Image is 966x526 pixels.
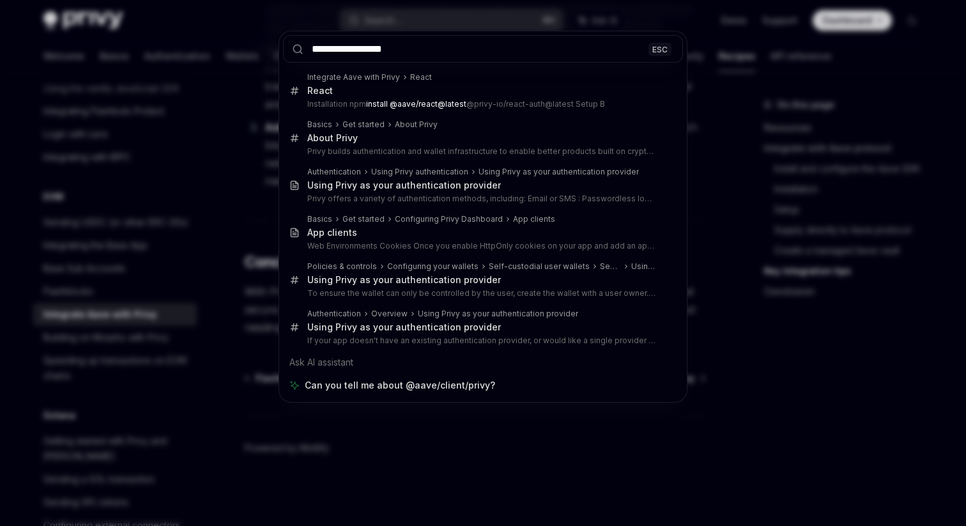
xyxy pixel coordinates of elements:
div: Using Privy as your authentication provider [307,180,501,191]
div: Authentication [307,167,361,177]
div: Sending transactions from your server [600,261,621,272]
div: Ask AI assistant [283,351,683,374]
p: Privy builds authentication and wallet infrastructure to enable better products built on crypto rail [307,146,656,157]
p: Privy offers a variety of authentication methods, including: Email or SMS : Passwordless login via a [307,194,656,204]
div: Get started [342,120,385,130]
div: App clients [513,214,555,224]
div: React [307,85,333,97]
div: Basics [307,120,332,130]
div: About Privy [307,132,358,144]
p: Installation npm @privy-io/react-auth@latest Setup B [307,99,656,109]
div: Authentication [307,309,361,319]
b: install @aave/react@latest [366,99,466,109]
div: Policies & controls [307,261,377,272]
p: If your app doesn't have an existing authentication provider, or would like a single provider for au [307,336,656,346]
div: Overview [371,309,408,319]
div: Self-custodial user wallets [489,261,590,272]
span: Can you tell me about @aave/client/privy? [305,379,495,392]
div: Using Privy as your authentication provider [307,274,501,286]
div: Integrate Aave with Privy [307,72,400,82]
div: React [410,72,432,82]
div: Get started [342,214,385,224]
div: Using Privy authentication [371,167,468,177]
div: Basics [307,214,332,224]
div: Using Privy as your authentication provider [631,261,656,272]
p: Web Environments Cookies Once you enable HttpOnly cookies on your app and add an app domain, Privy w [307,241,656,251]
div: Using Privy as your authentication provider [479,167,639,177]
div: ESC [648,42,671,56]
div: Using Privy as your authentication provider [418,309,578,319]
p: To ensure the wallet can only be controlled by the user, create the wallet with a user owner. If you [307,288,656,298]
div: App clients [307,227,357,238]
div: Configuring your wallets [387,261,479,272]
div: About Privy [395,120,438,130]
div: Configuring Privy Dashboard [395,214,503,224]
div: Using Privy as your authentication provider [307,321,501,333]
